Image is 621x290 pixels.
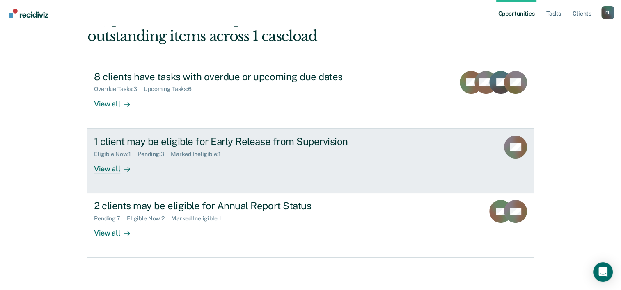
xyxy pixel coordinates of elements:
div: View all [94,93,140,109]
div: Hi, [PERSON_NAME]. We’ve found some outstanding items across 1 caseload [87,11,444,45]
div: Eligible Now : 2 [127,215,171,222]
div: Pending : 3 [137,151,171,158]
a: 1 client may be eligible for Early Release from SupervisionEligible Now:1Pending:3Marked Ineligib... [87,129,534,193]
div: Marked Ineligible : 1 [171,151,227,158]
div: View all [94,157,140,173]
div: Open Intercom Messenger [593,262,613,282]
div: 2 clients may be eligible for Annual Report Status [94,200,382,212]
button: Profile dropdown button [601,6,614,19]
div: Overdue Tasks : 3 [94,86,144,93]
div: Pending : 7 [94,215,127,222]
img: Recidiviz [9,9,48,18]
div: Upcoming Tasks : 6 [144,86,198,93]
div: E L [601,6,614,19]
div: View all [94,222,140,238]
div: 8 clients have tasks with overdue or upcoming due dates [94,71,382,83]
a: 8 clients have tasks with overdue or upcoming due datesOverdue Tasks:3Upcoming Tasks:6View all [87,64,534,129]
div: Eligible Now : 1 [94,151,137,158]
div: Marked Ineligible : 1 [171,215,227,222]
div: 1 client may be eligible for Early Release from Supervision [94,136,382,147]
a: 2 clients may be eligible for Annual Report StatusPending:7Eligible Now:2Marked Ineligible:1View all [87,193,534,258]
